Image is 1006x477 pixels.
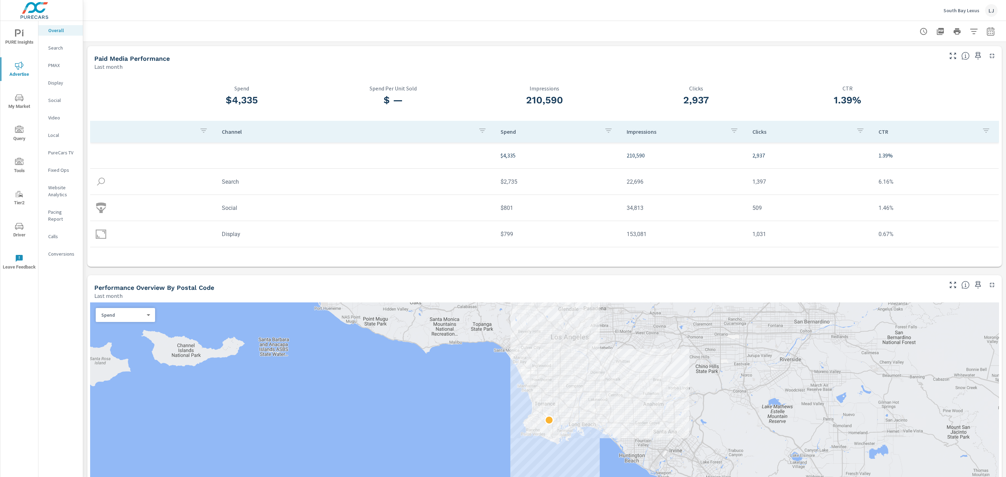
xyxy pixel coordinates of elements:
[96,229,106,239] img: icon-display.svg
[627,151,742,160] p: 210,590
[2,190,36,207] span: Tier2
[501,128,599,135] p: Spend
[986,50,998,61] button: Minimize Widget
[94,292,123,300] p: Last month
[2,158,36,175] span: Tools
[2,61,36,79] span: Advertise
[2,29,36,46] span: PURE Insights
[48,27,77,34] p: Overall
[38,165,83,175] div: Fixed Ops
[96,203,106,213] img: icon-social.svg
[772,94,923,106] h3: 1.39%
[986,279,998,291] button: Minimize Widget
[2,254,36,271] span: Leave Feedback
[772,85,923,91] p: CTR
[0,21,38,278] div: nav menu
[48,44,77,51] p: Search
[38,231,83,242] div: Calls
[621,199,747,217] td: 34,813
[961,52,970,60] span: Understand performance metrics over the selected time range.
[950,24,964,38] button: Print Report
[48,208,77,222] p: Pacing Report
[38,182,83,200] div: Website Analytics
[48,62,77,69] p: PMAX
[94,55,170,62] h5: Paid Media Performance
[967,24,981,38] button: Apply Filters
[620,94,772,106] h3: 2,937
[38,147,83,158] div: PureCars TV
[166,94,318,106] h3: $4,335
[2,94,36,111] span: My Market
[94,284,214,291] h5: Performance Overview By Postal Code
[495,225,621,243] td: $799
[947,50,958,61] button: Make Fullscreen
[166,85,318,91] p: Spend
[38,78,83,88] div: Display
[985,4,998,17] div: LJ
[216,199,495,217] td: Social
[747,225,873,243] td: 1,031
[38,43,83,53] div: Search
[48,97,77,104] p: Social
[972,279,984,291] span: Save this to your personalized report
[318,85,469,91] p: Spend Per Unit Sold
[747,173,873,191] td: 1,397
[48,184,77,198] p: Website Analytics
[752,128,851,135] p: Clicks
[38,25,83,36] div: Overall
[469,85,620,91] p: Impressions
[216,173,495,191] td: Search
[752,151,867,160] p: 2,937
[972,50,984,61] span: Save this to your personalized report
[943,7,979,14] p: South Bay Lexus
[216,225,495,243] td: Display
[621,225,747,243] td: 153,081
[96,312,150,318] div: Spend
[879,151,993,160] p: 1.39%
[469,94,620,106] h3: 210,590
[222,128,473,135] p: Channel
[2,126,36,143] span: Query
[933,24,947,38] button: "Export Report to PDF"
[48,149,77,156] p: PureCars TV
[621,173,747,191] td: 22,696
[94,63,123,71] p: Last month
[873,173,999,191] td: 6.16%
[48,114,77,121] p: Video
[318,94,469,106] h3: $ —
[873,225,999,243] td: 0.67%
[38,249,83,259] div: Conversions
[747,199,873,217] td: 509
[48,250,77,257] p: Conversions
[879,128,977,135] p: CTR
[38,112,83,123] div: Video
[873,199,999,217] td: 1.46%
[495,199,621,217] td: $801
[984,24,998,38] button: Select Date Range
[48,167,77,174] p: Fixed Ops
[38,130,83,140] div: Local
[48,79,77,86] p: Display
[495,173,621,191] td: $2,735
[627,128,725,135] p: Impressions
[501,151,615,160] p: $4,335
[38,207,83,224] div: Pacing Report
[2,222,36,239] span: Driver
[620,85,772,91] p: Clicks
[947,279,958,291] button: Make Fullscreen
[48,233,77,240] p: Calls
[38,60,83,71] div: PMAX
[101,312,144,318] p: Spend
[48,132,77,139] p: Local
[38,95,83,105] div: Social
[961,281,970,289] span: Understand performance data by postal code. Individual postal codes can be selected and expanded ...
[96,176,106,187] img: icon-search.svg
